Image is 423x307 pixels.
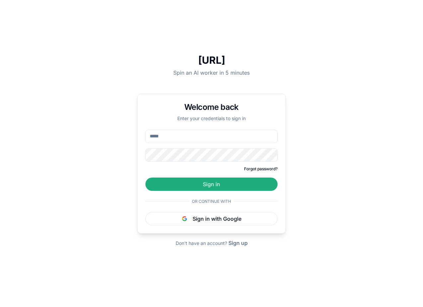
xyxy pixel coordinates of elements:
button: Sign in [145,178,278,191]
div: Don't have an account? [176,239,248,247]
p: Enter your credentials to sign in [145,115,278,122]
span: Or continue with [189,199,234,204]
button: Forgot password? [244,166,278,172]
p: Spin an AI worker in 5 minutes [137,69,286,77]
h1: Welcome back [145,102,278,113]
button: Sign in with Google [145,212,278,225]
button: Sign up [228,239,248,247]
h1: [URL] [137,54,286,66]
